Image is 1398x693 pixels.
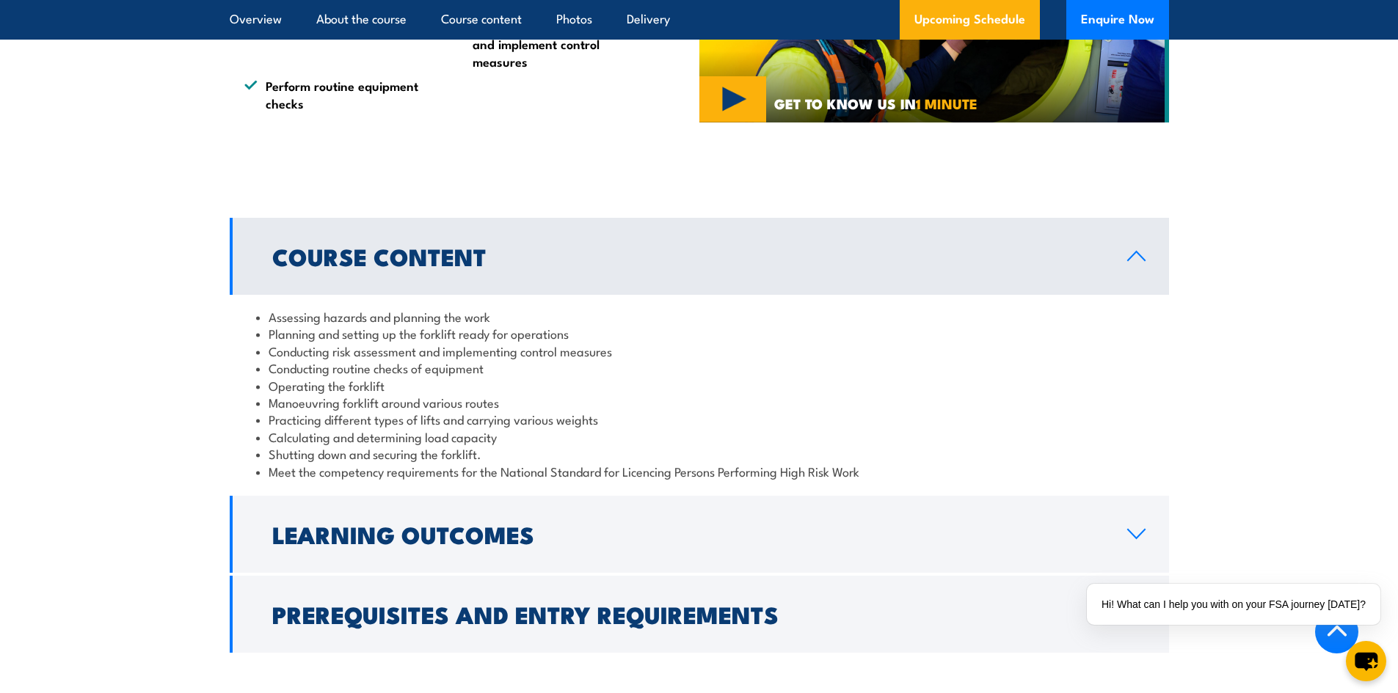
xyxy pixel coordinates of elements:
a: Prerequisites and Entry Requirements [230,576,1169,653]
button: chat-button [1346,641,1386,681]
a: Course Content [230,218,1169,295]
li: Conducting risk assessment and implementing control measures [256,342,1143,359]
li: Calculating and determining load capacity [256,428,1143,445]
li: Conduct risk assessments and implement control measures [451,18,632,70]
li: Shutting down and securing the forklift. [256,445,1143,462]
a: Learning Outcomes [230,496,1169,573]
li: Manoeuvring forklift around various routes [256,394,1143,411]
strong: 1 MINUTE [916,92,977,114]
div: Hi! What can I help you with on your FSA journey [DATE]? [1087,584,1380,625]
h2: Learning Outcomes [272,524,1104,544]
li: Meet the competency requirements for the National Standard for Licencing Persons Performing High ... [256,463,1143,480]
h2: Course Content [272,246,1104,266]
h2: Prerequisites and Entry Requirements [272,604,1104,624]
li: Operate forklift safety [244,18,425,70]
li: Operating the forklift [256,377,1143,394]
span: GET TO KNOW US IN [774,97,977,110]
li: Perform routine equipment checks [244,77,425,111]
li: Conducting routine checks of equipment [256,359,1143,376]
li: Assessing hazards and planning the work [256,308,1143,325]
li: Practicing different types of lifts and carrying various weights [256,411,1143,428]
li: Planning and setting up the forklift ready for operations [256,325,1143,342]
